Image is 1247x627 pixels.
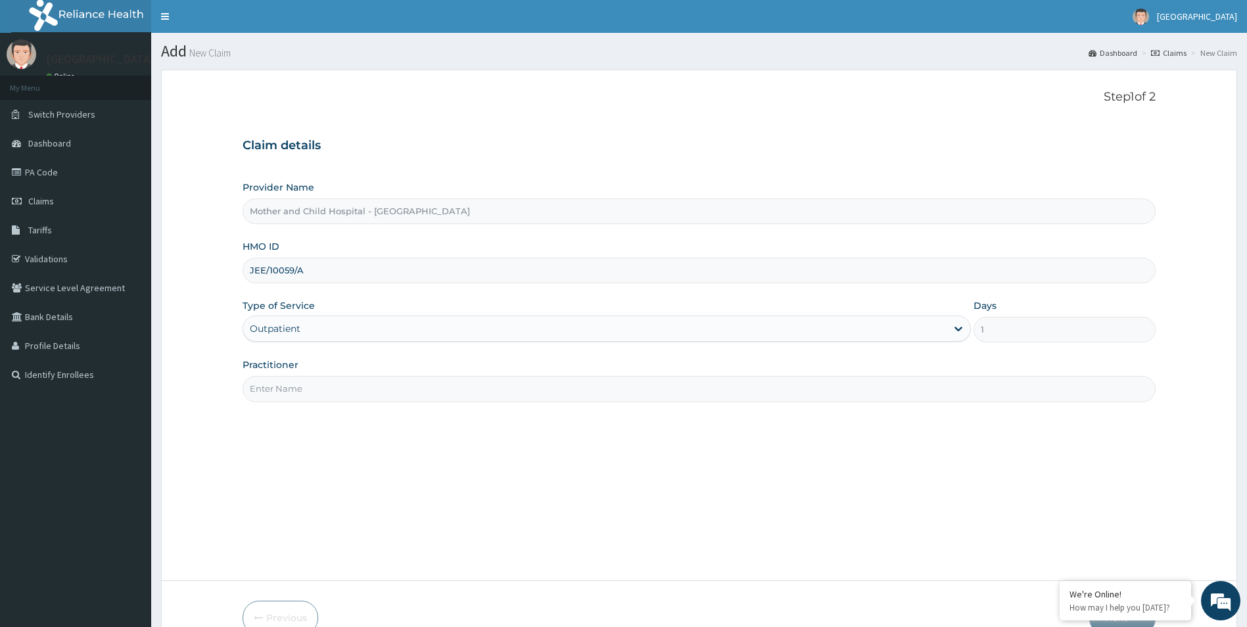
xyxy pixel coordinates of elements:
[28,224,52,236] span: Tariffs
[243,358,298,371] label: Practitioner
[243,376,1156,402] input: Enter Name
[1070,588,1181,600] div: We're Online!
[187,48,231,58] small: New Claim
[7,39,36,69] img: User Image
[1133,9,1149,25] img: User Image
[243,258,1156,283] input: Enter HMO ID
[28,195,54,207] span: Claims
[243,181,314,194] label: Provider Name
[250,322,300,335] div: Outpatient
[243,90,1156,104] p: Step 1 of 2
[28,137,71,149] span: Dashboard
[28,108,95,120] span: Switch Providers
[974,299,997,312] label: Days
[1151,47,1187,58] a: Claims
[1089,47,1137,58] a: Dashboard
[1157,11,1237,22] span: [GEOGRAPHIC_DATA]
[1188,47,1237,58] li: New Claim
[243,240,279,253] label: HMO ID
[1070,602,1181,613] p: How may I help you today?
[161,43,1237,60] h1: Add
[243,139,1156,153] h3: Claim details
[46,72,78,81] a: Online
[46,53,154,65] p: [GEOGRAPHIC_DATA]
[243,299,315,312] label: Type of Service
